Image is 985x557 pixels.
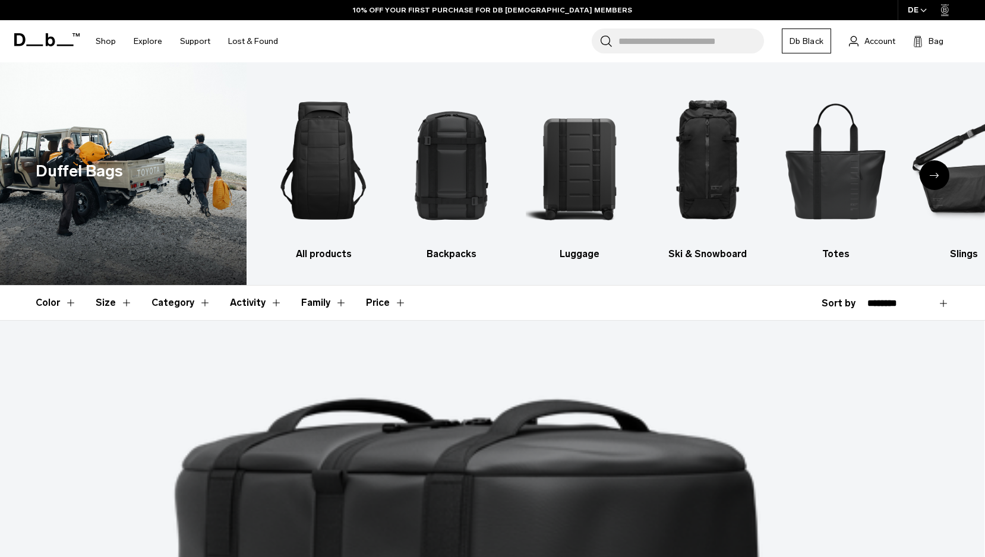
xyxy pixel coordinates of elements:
[654,80,761,261] li: 4 / 10
[398,80,505,241] img: Db
[849,34,895,48] a: Account
[782,80,889,241] img: Db
[151,286,211,320] button: Toggle Filter
[270,247,377,261] h3: All products
[526,80,633,261] a: Db Luggage
[526,80,633,261] li: 3 / 10
[228,20,278,62] a: Lost & Found
[230,286,282,320] button: Toggle Filter
[96,286,132,320] button: Toggle Filter
[270,80,377,261] li: 1 / 10
[96,20,116,62] a: Shop
[654,80,761,241] img: Db
[654,80,761,261] a: Db Ski & Snowboard
[864,35,895,48] span: Account
[398,80,505,261] a: Db Backpacks
[782,29,831,53] a: Db Black
[270,80,377,261] a: Db All products
[270,80,377,241] img: Db
[654,247,761,261] h3: Ski & Snowboard
[353,5,632,15] a: 10% OFF YOUR FIRST PURCHASE FOR DB [DEMOGRAPHIC_DATA] MEMBERS
[526,247,633,261] h3: Luggage
[913,34,943,48] button: Bag
[920,160,949,190] div: Next slide
[929,35,943,48] span: Bag
[782,80,889,261] a: Db Totes
[180,20,210,62] a: Support
[398,80,505,261] li: 2 / 10
[782,247,889,261] h3: Totes
[366,286,406,320] button: Toggle Price
[782,80,889,261] li: 5 / 10
[134,20,162,62] a: Explore
[36,286,77,320] button: Toggle Filter
[87,20,287,62] nav: Main Navigation
[301,286,347,320] button: Toggle Filter
[398,247,505,261] h3: Backpacks
[526,80,633,241] img: Db
[36,159,123,183] h1: Duffel Bags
